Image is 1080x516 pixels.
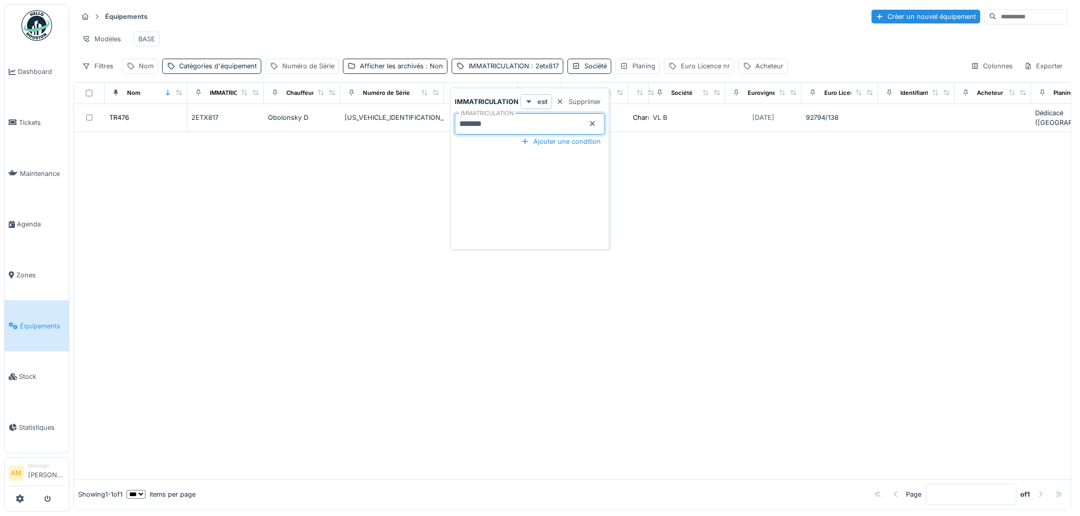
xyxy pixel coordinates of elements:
[127,489,195,499] div: items per page
[455,97,519,107] strong: IMMATRICULATION
[17,219,65,229] span: Agenda
[824,89,868,97] div: Euro Licence nr
[977,89,1003,97] div: Acheteur
[424,62,443,70] span: : Non
[18,67,65,76] span: Dashboard
[127,89,140,97] div: Nom
[19,372,65,381] span: Stock
[363,89,410,97] div: Numéro de Série
[268,113,336,122] div: Obolonsky D
[21,10,52,41] img: Badge_color-CXgf-gQk.svg
[552,95,605,109] div: Supprimer
[537,97,548,107] strong: est
[671,89,693,97] div: Société
[19,423,65,432] span: Statistiques
[19,118,65,127] span: Tickets
[9,466,24,481] li: AM
[872,10,980,23] div: Créer un nouvel équipement
[755,61,783,71] div: Acheteur
[1054,89,1074,97] div: Planing
[459,109,516,118] label: IMMATRICULATION
[632,61,655,71] div: Planing
[78,489,122,499] div: Showing 1 - 1 of 1
[16,270,65,280] span: Zones
[517,135,605,148] div: Ajouter une condition
[179,61,257,71] div: Catégories d'équipement
[210,89,263,97] div: IMMATRICULATION
[28,462,65,484] li: [PERSON_NAME]
[469,61,559,71] div: IMMATRICULATION
[28,462,65,470] div: Manager
[20,169,65,178] span: Maintenance
[360,61,443,71] div: Afficher les archivés
[653,113,721,122] div: VL B
[78,32,126,46] div: Modèles
[345,113,440,122] div: [US_VEHICLE_IDENTIFICATION_NUMBER]
[191,113,260,122] div: 2ETX817
[529,62,559,70] span: : 2etx817
[78,59,118,73] div: Filtres
[139,61,154,71] div: Nom
[584,61,607,71] div: Société
[286,89,339,97] div: Chauffeur principal
[1020,59,1068,73] div: Exporter
[748,89,823,97] div: Eurovignette valide jusque
[753,113,775,122] div: [DATE]
[20,321,65,331] span: Équipements
[633,113,656,122] div: Charroi
[282,61,334,71] div: Numéro de Série
[967,59,1018,73] div: Colonnes
[138,34,155,44] div: BASE
[681,61,730,71] div: Euro Licence nr
[109,113,129,122] div: TR476
[906,489,922,499] div: Page
[806,113,874,122] div: 92794/138
[901,89,950,97] div: Identifiant interne
[101,12,152,21] strong: Équipements
[1021,489,1030,499] strong: of 1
